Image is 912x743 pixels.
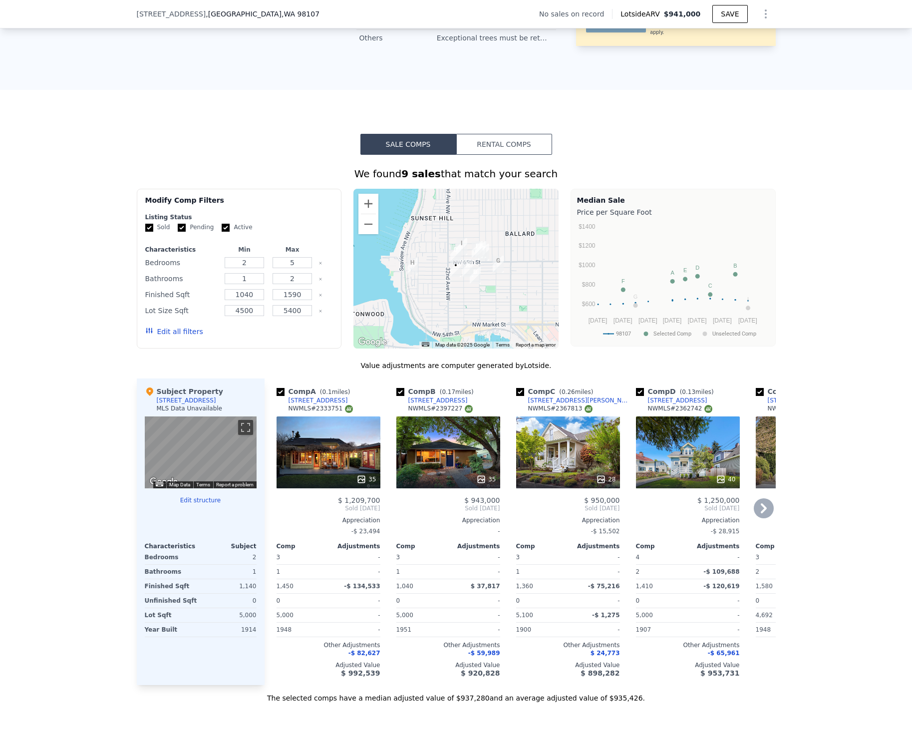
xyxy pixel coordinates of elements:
span: 1,580 [756,583,773,590]
div: No sales on record [539,9,612,19]
a: Open this area in Google Maps (opens a new window) [147,475,180,488]
span: 3 [516,554,520,561]
span: Sold [DATE] [636,504,740,512]
text: [DATE] [588,317,607,324]
button: Edit structure [145,496,257,504]
span: 3 [396,554,400,561]
span: $ 992,539 [341,669,380,677]
span: 3 [756,554,760,561]
input: Sold [145,224,153,232]
button: Edit all filters [145,327,203,337]
div: Other Adjustments [636,641,740,649]
label: Sold [145,223,170,232]
div: Comp A [277,386,354,396]
span: Sold [DATE] [516,504,620,512]
a: [STREET_ADDRESS] [396,396,468,404]
text: Unselected Comp [712,331,756,337]
div: Adjustments [328,542,380,550]
div: 5,000 [203,608,257,622]
div: - [396,524,500,538]
div: 40 [716,474,735,484]
div: 6220 37th Ave NW [407,258,418,275]
div: Comp [756,542,808,550]
a: [STREET_ADDRESS] [756,396,827,404]
div: Subject Property [145,386,223,396]
div: 3029 NW 63rd St [450,260,461,277]
span: $ 950,000 [584,496,619,504]
span: $ 1,250,000 [697,496,740,504]
img: Google [356,336,389,349]
div: [STREET_ADDRESS] [768,396,827,404]
div: Bathrooms [145,272,219,286]
div: Price per Square Foot [577,205,769,219]
text: $1000 [579,262,596,269]
div: Max [271,246,314,254]
div: 3002 NW 66th St [456,238,467,255]
span: 1,450 [277,583,294,590]
div: Comp B [396,386,478,396]
span: $ 953,731 [700,669,739,677]
div: NWMLS # 2362742 [648,404,712,413]
button: SAVE [712,5,747,23]
div: 1948 [756,623,806,637]
div: - [570,623,620,637]
div: 0 [203,594,257,608]
div: Other Adjustments [396,641,500,649]
div: Appreciation [756,516,860,524]
button: Zoom out [358,214,378,234]
div: - [330,565,380,579]
div: Listing Status [145,213,333,221]
button: Keyboard shortcuts [422,342,429,347]
text: C [708,283,712,289]
div: MLS Data Unavailable [157,404,223,412]
span: Map data ©2025 Google [435,342,490,348]
input: Active [222,224,230,232]
span: 1,040 [396,583,413,590]
div: 28 [596,474,615,484]
div: Comp [277,542,328,550]
div: NWMLS # 2346666 [768,404,832,413]
text: $1400 [579,223,596,230]
div: [STREET_ADDRESS] [648,396,707,404]
div: 3026 NW 65th St [450,245,461,262]
strong: 9 sales [401,168,441,180]
div: Bedrooms [145,550,199,564]
div: Value adjustments are computer generated by Lotside . [137,361,776,371]
span: -$ 109,688 [703,568,739,575]
button: Clear [318,277,322,281]
div: Other Adjustments [756,641,860,649]
a: Terms (opens in new tab) [196,482,210,487]
button: Keyboard shortcuts [156,482,163,486]
button: Clear [318,293,322,297]
div: 35 [356,474,376,484]
label: Pending [178,223,214,232]
div: 1 [277,565,326,579]
div: Street View [145,416,257,488]
span: $ 943,000 [464,496,500,504]
div: Adjusted Value [516,661,620,669]
div: [STREET_ADDRESS] [408,396,468,404]
div: 2811 NW 62nd St [470,267,481,284]
div: Adjusted Value [756,661,860,669]
div: Adjustments [568,542,620,550]
text: $600 [582,301,595,308]
div: Exceptional trees must be retained. [437,33,553,43]
img: NWMLS Logo [585,405,593,413]
div: 1 [516,565,566,579]
span: 0 [516,597,520,604]
span: 5,000 [396,612,413,619]
div: A chart. [577,219,769,344]
span: ( miles) [316,388,354,395]
span: 5,100 [516,612,533,619]
span: 0.13 [682,388,695,395]
div: 1914 [203,623,257,637]
div: Bathrooms [145,565,199,579]
div: Bedrooms [145,256,219,270]
span: , WA 98107 [282,10,319,18]
div: - [690,594,740,608]
div: Subject [201,542,257,550]
span: -$ 28,915 [711,528,740,535]
text: [DATE] [613,317,632,324]
span: -$ 15,502 [591,528,620,535]
text: A [670,270,674,276]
